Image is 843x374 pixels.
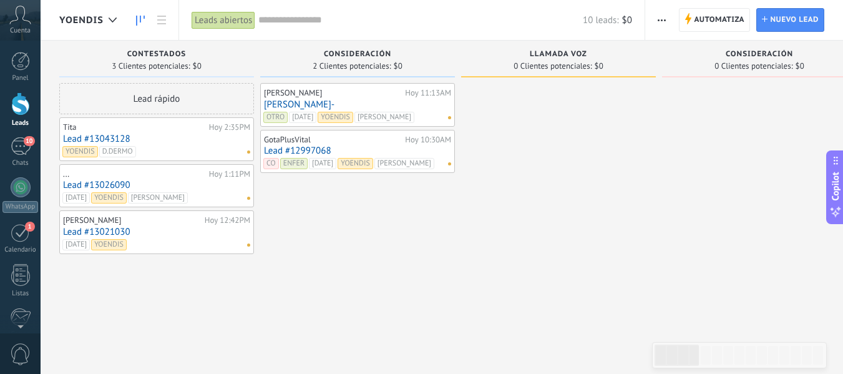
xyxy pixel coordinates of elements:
span: Consideración [324,50,391,59]
span: 3 Clientes potenciales: [112,62,190,70]
span: Nuevo lead [770,9,819,31]
span: $0 [622,14,632,26]
div: Llamada VOZ [467,50,650,61]
span: Consideración [726,50,793,59]
a: Automatiza [679,8,750,32]
span: 10 [24,136,34,146]
span: No hay nada asignado [448,162,451,165]
span: CO [263,158,279,169]
span: Contestados [127,50,187,59]
div: Hoy 1:11PM [209,169,250,179]
div: Calendario [2,246,39,254]
span: Copilot [829,172,842,200]
span: $0 [394,62,402,70]
span: [DATE] [62,192,90,204]
span: No hay nada asignado [247,197,250,200]
a: Lead #13043128 [63,134,250,144]
span: No hay nada asignado [448,116,451,119]
div: ... [63,169,206,179]
span: No hay nada asignado [247,244,250,247]
span: YOENDIS [318,112,353,123]
span: [DATE] [309,158,336,169]
div: WhatsApp [2,201,38,213]
span: OTRO [263,112,288,123]
div: Listas [2,290,39,298]
div: Hoy 2:35PM [209,122,250,132]
span: D.DERMO [99,146,136,157]
span: YOENDIS [62,146,98,157]
div: Panel [2,74,39,82]
span: [PERSON_NAME] [354,112,414,123]
span: [PERSON_NAME] [128,192,188,204]
a: [PERSON_NAME]- [264,99,451,110]
div: Consideración [266,50,449,61]
span: $0 [796,62,804,70]
span: $0 [193,62,202,70]
a: Lead #13021030 [63,227,250,237]
div: Lead rápido [59,83,254,114]
span: Llamada VOZ [530,50,587,59]
span: No hay nada asignado [247,150,250,154]
span: Automatiza [694,9,744,31]
span: YOENDIS [59,14,104,26]
span: 2 Clientes potenciales: [313,62,391,70]
span: YOENDIS [91,239,127,250]
a: Nuevo lead [756,8,824,32]
span: ENFER [280,158,308,169]
div: Hoy 10:30AM [405,135,451,145]
div: Leads abiertos [192,11,255,29]
span: [DATE] [289,112,316,123]
span: YOENDIS [338,158,373,169]
div: Tita [63,122,206,132]
div: GotaPlusVital [264,135,402,145]
span: Cuenta [10,27,31,35]
span: 1 [25,222,35,232]
span: [DATE] [62,239,90,250]
div: [PERSON_NAME] [63,215,202,225]
a: Lead #12997068 [264,145,451,156]
span: 0 Clientes potenciales: [714,62,792,70]
div: Chats [2,159,39,167]
div: Leads [2,119,39,127]
span: [PERSON_NAME] [374,158,434,169]
a: Lead #13026090 [63,180,250,190]
div: Hoy 11:13AM [405,88,451,98]
span: YOENDIS [91,192,127,204]
span: 0 Clientes potenciales: [514,62,592,70]
span: 10 leads: [583,14,618,26]
span: $0 [595,62,603,70]
div: Contestados [66,50,248,61]
div: [PERSON_NAME] [264,88,402,98]
div: Hoy 12:42PM [205,215,250,225]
